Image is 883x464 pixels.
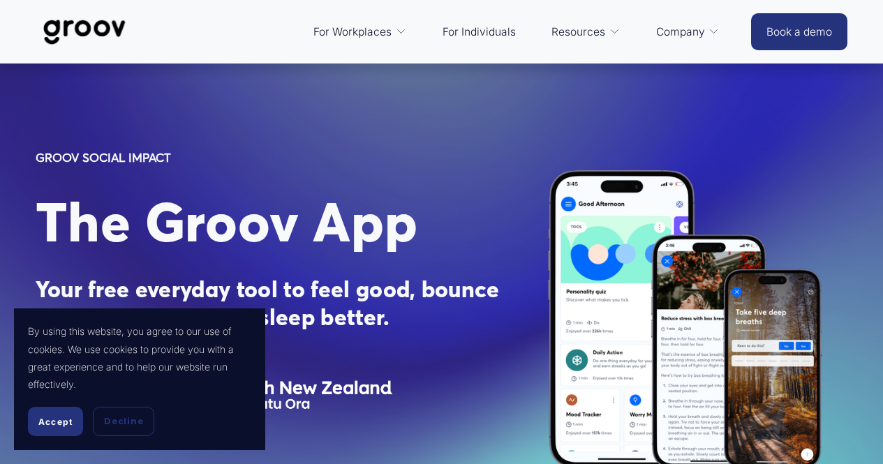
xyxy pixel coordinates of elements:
[649,15,727,49] a: folder dropdown
[104,415,143,428] span: Decline
[36,9,134,55] img: Groov | Workplace Science Platform | Unlock Performance | Drive Results
[38,417,73,427] span: Accept
[751,13,847,50] a: Book a demo
[28,322,251,393] p: By using this website, you agree to our use of cookies. We use cookies to provide you with a grea...
[306,15,413,49] a: folder dropdown
[436,15,523,49] a: For Individuals
[14,308,265,450] section: Cookie banner
[36,276,506,331] strong: Your free everyday tool to feel good, bounce back from stress and sleep better.
[28,407,83,436] button: Accept
[544,15,627,49] a: folder dropdown
[656,22,705,42] span: Company
[93,407,154,436] button: Decline
[551,22,605,42] span: Resources
[313,22,392,42] span: For Workplaces
[36,188,418,255] span: The Groov App
[36,150,171,165] strong: GROOV SOCIAL IMPACT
